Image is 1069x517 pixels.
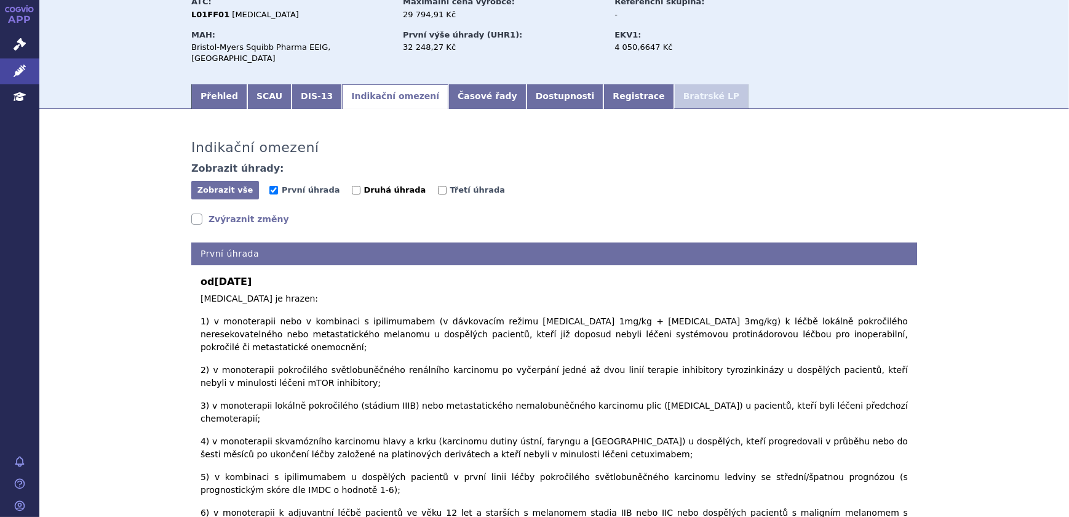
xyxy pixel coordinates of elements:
h3: Indikační omezení [191,140,319,156]
a: Přehled [191,84,247,109]
h4: První úhrada [191,242,917,265]
div: Bristol-Myers Squibb Pharma EEIG, [GEOGRAPHIC_DATA] [191,42,391,64]
div: 4 050,6647 Kč [614,42,753,53]
a: Registrace [603,84,674,109]
input: Druhá úhrada [352,186,360,194]
div: - [614,9,753,20]
a: SCAU [247,84,292,109]
input: Třetí úhrada [438,186,447,194]
a: Indikační omezení [342,84,448,109]
b: od [201,275,908,289]
a: Dostupnosti [527,84,604,109]
strong: EKV1: [614,30,641,39]
a: Časové řady [448,84,527,109]
span: Zobrazit vše [197,185,253,194]
strong: L01FF01 [191,10,229,19]
div: 29 794,91 Kč [403,9,603,20]
span: [DATE] [214,276,252,287]
a: Zvýraznit změny [191,213,289,225]
a: DIS-13 [292,84,342,109]
input: První úhrada [269,186,278,194]
span: Třetí úhrada [450,185,506,194]
strong: MAH: [191,30,215,39]
div: 32 248,27 Kč [403,42,603,53]
strong: První výše úhrady (UHR1): [403,30,522,39]
button: Zobrazit vše [191,181,259,199]
span: První úhrada [282,185,340,194]
span: Druhá úhrada [364,185,426,194]
span: [MEDICAL_DATA] [232,10,299,19]
h4: Zobrazit úhrady: [191,162,284,175]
